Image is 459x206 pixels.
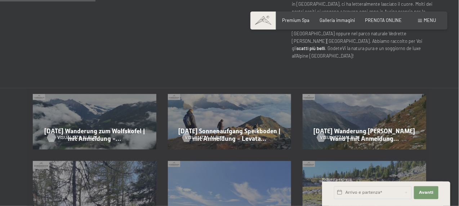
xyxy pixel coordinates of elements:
span: Richiesta express [322,177,352,182]
a: Visualizza album [182,134,225,141]
a: PRENOTA ONLINE [365,17,402,23]
span: Visualizza album [57,134,97,141]
strong: scatti più belli [297,45,325,51]
span: Avanti [419,190,433,196]
span: [DATE] Wanderung [PERSON_NAME] Wand | mit Anmeldung… [314,127,415,142]
span: Visualizza album [320,134,360,141]
span: [DATE] Sonnenaufgang Speikboden | mit Anmeldung - Levata… [179,127,281,142]
a: Premium Spa [282,17,310,23]
span: Menu [424,17,436,23]
a: Galleria immagini [320,17,355,23]
span: Visualizza album [185,134,225,141]
a: Visualizza album [317,134,360,141]
button: Avanti [414,186,438,199]
a: Visualizza album [47,134,90,141]
span: [DATE] Wanderung zum Wolfskofel | mit Anmeldung -… [44,127,145,142]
